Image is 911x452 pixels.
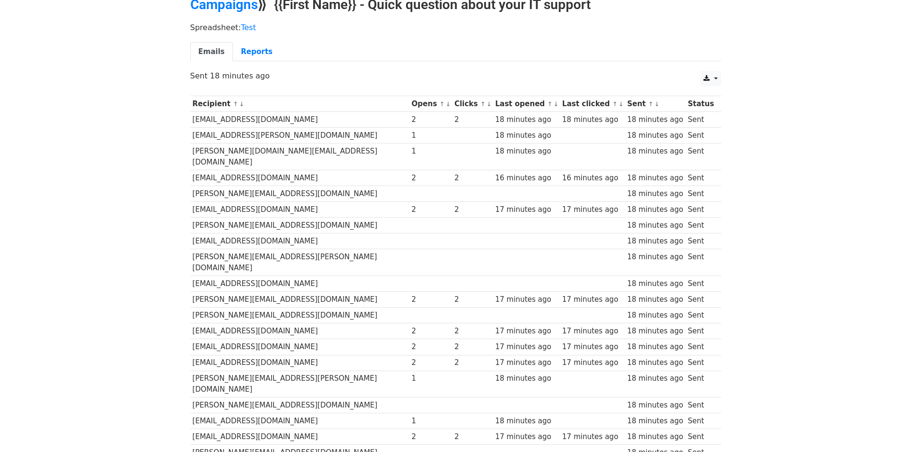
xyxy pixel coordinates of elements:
div: 18 minutes ago [627,146,683,157]
div: 1 [412,416,450,427]
a: ↑ [548,100,553,108]
td: Sent [685,292,716,308]
div: 1 [412,146,450,157]
td: Sent [685,218,716,233]
td: [EMAIL_ADDRESS][DOMAIN_NAME] [190,112,409,128]
div: 2 [454,342,491,353]
div: 17 minutes ago [562,204,623,215]
div: 18 minutes ago [627,342,683,353]
td: Sent [685,355,716,371]
th: Last clicked [560,96,625,112]
div: 18 minutes ago [627,252,683,263]
div: 18 minutes ago [627,357,683,368]
div: 18 minutes ago [627,236,683,247]
th: Recipient [190,96,409,112]
td: Sent [685,371,716,397]
div: 18 minutes ago [627,416,683,427]
div: 17 minutes ago [562,431,623,442]
a: ↑ [233,100,238,108]
div: 2 [412,114,450,125]
div: 2 [454,357,491,368]
a: Emails [190,42,233,62]
div: 2 [412,204,450,215]
th: Last opened [493,96,560,112]
div: 17 minutes ago [562,342,623,353]
td: Sent [685,249,716,276]
div: 18 minutes ago [627,400,683,411]
td: [PERSON_NAME][EMAIL_ADDRESS][DOMAIN_NAME] [190,292,409,308]
div: 2 [454,114,491,125]
td: Sent [685,186,716,202]
a: ↓ [553,100,559,108]
div: 2 [454,173,491,184]
div: 16 minutes ago [495,173,558,184]
td: [PERSON_NAME][EMAIL_ADDRESS][DOMAIN_NAME] [190,218,409,233]
p: Spreadsheet: [190,22,721,33]
div: 1 [412,373,450,384]
td: [EMAIL_ADDRESS][DOMAIN_NAME] [190,339,409,355]
th: Sent [625,96,686,112]
a: ↓ [618,100,624,108]
div: 1 [412,130,450,141]
td: [EMAIL_ADDRESS][DOMAIN_NAME] [190,276,409,292]
p: Sent 18 minutes ago [190,71,721,81]
div: 18 minutes ago [495,146,558,157]
td: [EMAIL_ADDRESS][DOMAIN_NAME] [190,202,409,218]
div: 2 [412,173,450,184]
div: 18 minutes ago [495,114,558,125]
a: ↑ [648,100,653,108]
div: 18 minutes ago [627,278,683,289]
div: 2 [454,204,491,215]
a: ↑ [439,100,445,108]
td: [PERSON_NAME][DOMAIN_NAME][EMAIL_ADDRESS][DOMAIN_NAME] [190,143,409,170]
td: Sent [685,128,716,143]
div: 18 minutes ago [627,173,683,184]
td: [PERSON_NAME][EMAIL_ADDRESS][DOMAIN_NAME] [190,397,409,413]
div: 2 [412,294,450,305]
div: 18 minutes ago [627,294,683,305]
td: [EMAIL_ADDRESS][DOMAIN_NAME] [190,429,409,445]
div: 17 minutes ago [562,294,623,305]
td: [EMAIL_ADDRESS][DOMAIN_NAME] [190,233,409,249]
div: 2 [412,431,450,442]
th: Opens [409,96,452,112]
td: [PERSON_NAME][EMAIL_ADDRESS][PERSON_NAME][DOMAIN_NAME] [190,249,409,276]
td: [EMAIL_ADDRESS][DOMAIN_NAME] [190,170,409,186]
div: 18 minutes ago [627,130,683,141]
td: Sent [685,413,716,429]
a: Reports [233,42,281,62]
td: Sent [685,233,716,249]
div: 16 minutes ago [562,173,623,184]
th: Status [685,96,716,112]
div: 17 minutes ago [495,294,558,305]
div: 18 minutes ago [627,220,683,231]
div: 17 minutes ago [495,357,558,368]
div: 18 minutes ago [562,114,623,125]
td: [PERSON_NAME][EMAIL_ADDRESS][DOMAIN_NAME] [190,308,409,323]
td: [PERSON_NAME][EMAIL_ADDRESS][DOMAIN_NAME] [190,186,409,202]
div: 2 [412,342,450,353]
td: Sent [685,397,716,413]
a: ↓ [654,100,659,108]
a: ↑ [612,100,617,108]
div: Chat Widget [863,406,911,452]
div: 18 minutes ago [627,431,683,442]
td: Sent [685,170,716,186]
div: 18 minutes ago [627,204,683,215]
div: 2 [412,326,450,337]
th: Clicks [452,96,493,112]
td: Sent [685,323,716,339]
a: ↓ [239,100,244,108]
div: 18 minutes ago [627,114,683,125]
div: 17 minutes ago [495,431,558,442]
div: 18 minutes ago [495,416,558,427]
a: ↓ [446,100,451,108]
div: 17 minutes ago [495,342,558,353]
div: 17 minutes ago [562,326,623,337]
div: 18 minutes ago [627,188,683,199]
td: Sent [685,339,716,355]
div: 18 minutes ago [627,310,683,321]
div: 17 minutes ago [562,357,623,368]
td: Sent [685,429,716,445]
div: 18 minutes ago [627,326,683,337]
